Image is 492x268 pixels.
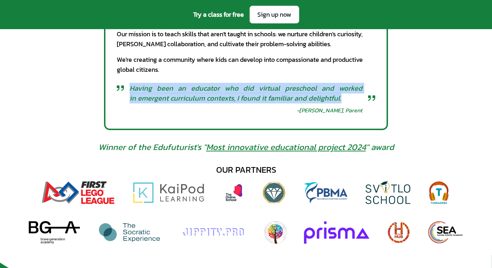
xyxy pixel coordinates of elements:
[304,221,370,244] img: Prisma
[297,106,362,114] div: - [PERSON_NAME], Parent
[29,221,80,244] img: Brave Generation Academy
[117,29,375,49] div: Our mission is to teach skills that aren't taught in schools: we nurture children's curiosity, [P...
[130,83,362,103] span: Having been an educator who did virtual preschool and worked in emergent curriculum contexts, I f...
[262,181,286,204] img: Diamond View
[303,181,349,204] img: Palm Beach Maritime Academy
[223,181,245,204] img: The Online School
[428,221,463,244] img: Secular Eclectic Academic
[216,164,276,176] div: our partners
[193,10,244,20] span: Try a class for free
[42,181,115,204] img: FIRST Lego League
[366,181,410,204] img: Svitlo
[264,221,287,244] img: Worldschooling Quest
[97,221,162,244] img: The Socratic Experience
[132,181,206,204] img: Kaipod
[427,181,450,204] img: Tuneagers
[117,55,375,75] div: We're creating a community where kids can develop into compassionate and productive global citizens.
[98,141,394,153] span: Winner of the Edufuturist's " " award
[206,141,366,153] a: Most innovative educational project 2024
[179,221,247,244] img: Jippity.Pro
[387,221,410,244] img: The Hub
[250,6,299,23] a: Sign up now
